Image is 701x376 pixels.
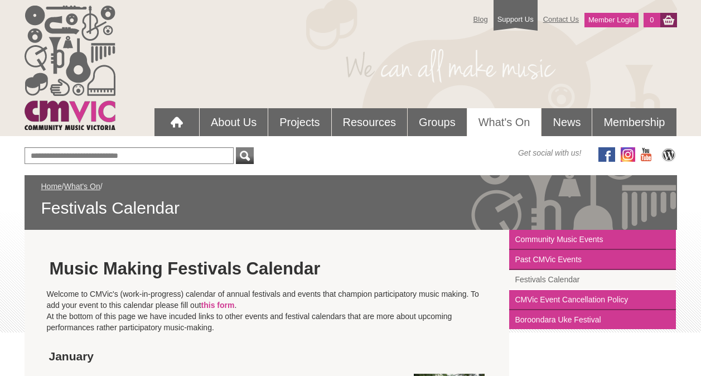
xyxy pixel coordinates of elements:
a: News [542,108,592,136]
a: 0 [644,13,660,27]
h3: January [49,349,149,364]
a: What's On [467,108,542,136]
a: Projects [268,108,331,136]
a: CMVic Event Cancellation Policy [509,290,676,310]
p: Welcome to CMVic's (work-in-progress) calendar of annual festivals and events that champion parti... [47,288,487,333]
a: Member Login [584,13,639,27]
div: / / [41,181,660,219]
a: Contact Us [538,9,584,29]
a: Resources [332,108,408,136]
strong: Music Making Festivals Calendar [49,259,320,278]
a: What's On [64,182,100,191]
a: About Us [200,108,268,136]
a: this form [201,301,235,310]
a: Home [41,182,62,191]
a: Community Music Events [509,230,676,250]
img: CMVic Blog [660,147,677,162]
a: Blog [468,9,494,29]
a: Groups [408,108,467,136]
span: Festivals Calendar [41,197,660,219]
a: Festivals Calendar [509,270,676,290]
img: icon-instagram.png [621,147,635,162]
a: Boroondara Uke Festival [509,310,676,329]
img: cmvic_logo.png [25,6,115,130]
a: Past CMVic Events [509,250,676,270]
span: Get social with us! [518,147,582,158]
a: Membership [592,108,676,136]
